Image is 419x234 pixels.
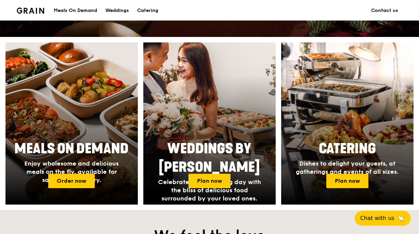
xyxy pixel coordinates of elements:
span: Meals On Demand [14,141,129,157]
div: Weddings [105,0,129,21]
a: CateringDishes to delight your guests, at gatherings and events of all sizes.Plan now [281,42,414,205]
span: Weddings by [PERSON_NAME] [159,141,260,175]
span: Dishes to delight your guests, at gatherings and events of all sizes. [296,160,399,175]
a: Plan now [188,174,231,188]
button: Chat with us🦙 [355,211,411,226]
img: Grain [17,8,44,14]
span: 🦙 [397,214,405,222]
img: meals-on-demand-card.d2b6f6db.png [5,42,138,205]
a: Weddings [101,0,133,21]
div: Meals On Demand [54,0,97,21]
span: Celebrate your wedding day with the bliss of delicious food surrounded by your loved ones. [158,178,261,202]
span: Chat with us [360,214,394,222]
a: Plan now [326,174,368,188]
div: Catering [137,0,158,21]
a: Catering [133,0,162,21]
a: Meals On DemandEnjoy wholesome and delicious meals on the fly, available for same-day delivery.Or... [5,42,138,205]
img: catering-card.e1cfaf3e.jpg [281,42,414,205]
a: Order now [48,174,95,188]
a: Weddings by [PERSON_NAME]Celebrate your wedding day with the bliss of delicious food surrounded b... [143,42,276,205]
a: Contact us [367,0,403,21]
span: Enjoy wholesome and delicious meals on the fly, available for same-day delivery. [24,160,119,184]
img: weddings-card.4f3003b8.jpg [143,42,276,205]
span: Catering [319,141,376,157]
